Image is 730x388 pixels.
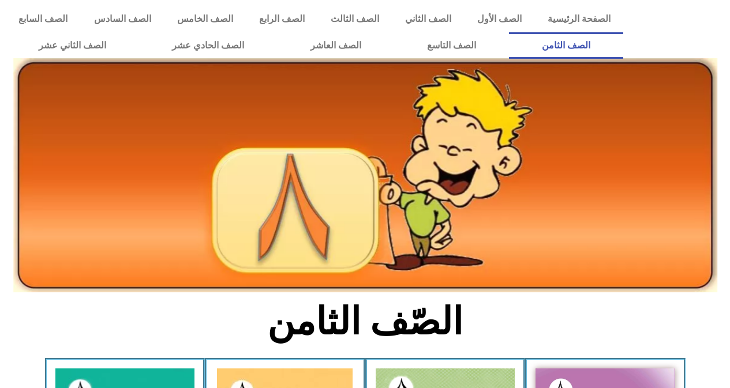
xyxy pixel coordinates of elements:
a: الصف السادس [81,6,164,32]
a: الصف الحادي عشر [139,32,277,59]
a: الصفحة الرئيسية [534,6,623,32]
a: الصف الثاني [392,6,464,32]
a: الصف الرابع [246,6,317,32]
a: الصف الثاني عشر [6,32,139,59]
a: الصف السابع [6,6,81,32]
a: الصف الثامن [509,32,623,59]
a: الصف الثالث [317,6,392,32]
a: الصف العاشر [278,32,394,59]
a: الصف التاسع [394,32,509,59]
a: الصف الأول [464,6,534,32]
a: الصف الخامس [164,6,246,32]
h2: الصّف الثامن [174,299,556,344]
